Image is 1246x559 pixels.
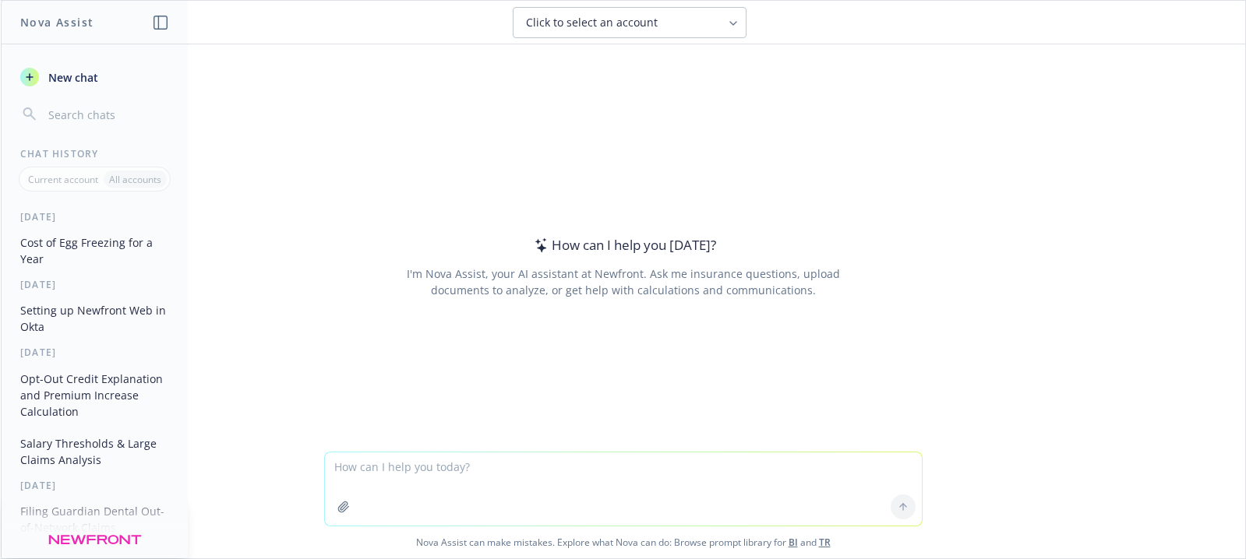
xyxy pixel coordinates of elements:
span: Nova Assist can make mistakes. Explore what Nova can do: Browse prompt library for and [7,526,1239,558]
div: How can I help you [DATE]? [530,235,716,255]
button: Opt-Out Credit Explanation and Premium Increase Calculation [14,366,175,424]
div: I'm Nova Assist, your AI assistant at Newfront. Ask me insurance questions, upload documents to a... [404,265,842,298]
span: Click to select an account [526,15,658,30]
div: [DATE] [2,210,188,223]
button: Salary Thresholds & Large Claims Analysis [14,431,175,473]
p: Current account [28,173,98,186]
button: Filing Guardian Dental Out-of-Network Claims [14,498,175,540]
button: Setting up Newfront Web in Okta [14,297,175,339]
p: All accounts [109,173,161,186]
input: Search chats [45,104,169,125]
a: TR [819,536,831,549]
h1: Nova Assist [20,14,94,30]
button: Click to select an account [513,7,747,38]
button: New chat [14,63,175,91]
span: New chat [45,69,98,86]
div: [DATE] [2,278,188,291]
div: [DATE] [2,479,188,492]
div: [DATE] [2,346,188,359]
button: Cost of Egg Freezing for a Year [14,230,175,272]
div: Chat History [2,147,188,160]
a: BI [789,536,798,549]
